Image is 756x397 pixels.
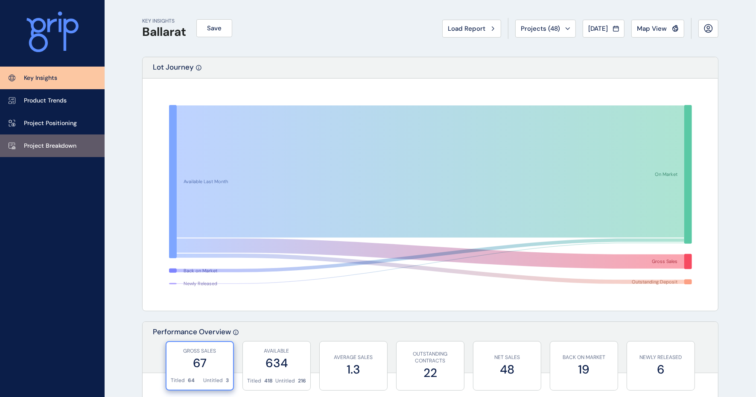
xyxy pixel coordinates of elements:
[521,24,560,33] span: Projects ( 48 )
[555,354,613,361] p: BACK ON MARKET
[555,361,613,378] label: 19
[298,377,306,385] p: 216
[24,119,77,128] p: Project Positioning
[171,347,229,355] p: GROSS SALES
[142,25,186,39] h1: Ballarat
[153,327,231,373] p: Performance Overview
[203,377,223,384] p: Untitled
[448,24,485,33] span: Load Report
[637,24,667,33] span: Map View
[401,365,460,381] label: 22
[247,347,306,355] p: AVAILABLE
[631,361,690,378] label: 6
[588,24,608,33] span: [DATE]
[171,355,229,371] label: 67
[324,354,383,361] p: AVERAGE SALES
[24,96,67,105] p: Product Trends
[631,354,690,361] p: NEWLY RELEASED
[275,377,295,385] p: Untitled
[478,361,537,378] label: 48
[171,377,185,384] p: Titled
[142,18,186,25] p: KEY INSIGHTS
[153,62,194,78] p: Lot Journey
[264,377,273,385] p: 418
[583,20,625,38] button: [DATE]
[24,74,57,82] p: Key Insights
[515,20,576,38] button: Projects (48)
[247,377,261,385] p: Titled
[631,20,684,38] button: Map View
[442,20,501,38] button: Load Report
[324,361,383,378] label: 1.3
[478,354,537,361] p: NET SALES
[188,377,195,384] p: 64
[401,350,460,365] p: OUTSTANDING CONTRACTS
[207,24,222,32] span: Save
[247,355,306,371] label: 634
[196,19,232,37] button: Save
[226,377,229,384] p: 3
[24,142,76,150] p: Project Breakdown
